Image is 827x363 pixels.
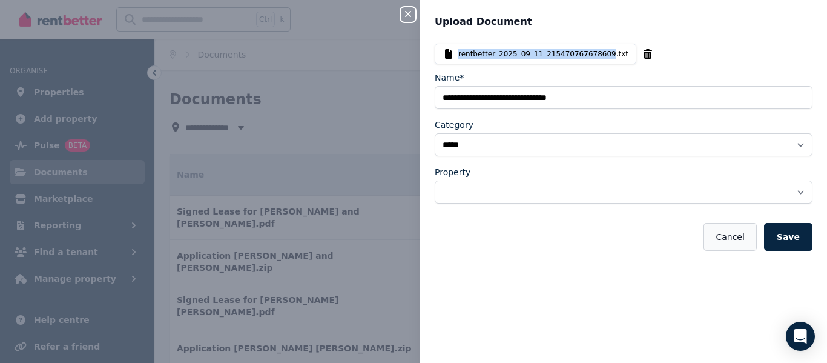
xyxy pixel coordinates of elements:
label: Category [435,119,473,131]
div: Open Intercom Messenger [786,322,815,351]
button: Save [764,223,812,251]
label: Property [435,166,470,178]
span: rentbetter_2025_09_11_215470767678609.txt [458,49,628,59]
span: Upload Document [435,15,532,29]
label: Name* [435,72,464,84]
button: Cancel [703,223,756,251]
